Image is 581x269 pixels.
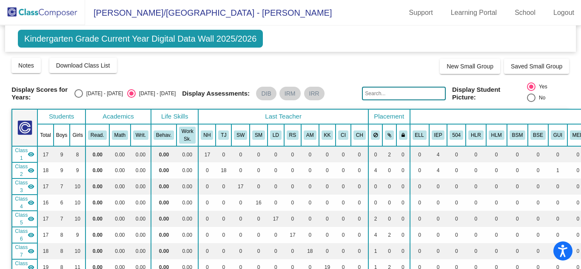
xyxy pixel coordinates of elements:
td: 0 [231,227,250,243]
button: Writ. [133,130,148,140]
td: 0 [319,227,336,243]
td: 0 [351,162,368,178]
td: 0 [336,162,351,178]
td: 0 [319,243,336,259]
td: 0 [216,178,231,195]
td: 0 [396,195,410,211]
th: Basic Skills ELA [528,124,548,146]
td: 0.00 [177,195,198,211]
td: 2 [382,227,396,243]
td: 0 [528,146,548,162]
td: 0 [351,146,368,162]
span: Class 4 [15,195,28,210]
td: 0 [284,146,301,162]
td: 9 [54,162,70,178]
td: Sabrina Mosiondz - Mosiondz IA 4 (ME) [12,195,37,211]
td: 18 [301,243,319,259]
td: 0 [198,178,216,195]
span: Saved Small Group [511,63,562,70]
td: 0 [396,211,410,227]
td: 8 [54,227,70,243]
mat-icon: visibility [28,151,34,158]
td: 0 [336,178,351,195]
td: 0 [351,178,368,195]
td: 0.00 [131,227,151,243]
td: 0.00 [151,211,177,227]
td: 10 [70,195,85,211]
th: Boys [54,124,70,146]
span: New Small Group [447,63,493,70]
td: 0.00 [131,195,151,211]
th: Total [37,124,53,146]
td: 0 [351,243,368,259]
mat-icon: visibility [28,183,34,190]
td: 17 [37,211,53,227]
button: Notes [11,58,41,73]
td: 0 [250,178,268,195]
td: 0 [396,178,410,195]
td: 0 [301,178,319,195]
td: 0 [382,243,396,259]
td: 0 [548,178,567,195]
td: 0.00 [109,243,131,259]
td: 0 [250,146,268,162]
div: Yes [535,83,547,91]
td: 17 [268,211,284,227]
td: 9 [70,162,85,178]
mat-radio-group: Select an option [74,89,176,98]
td: 0 [528,195,548,211]
td: Sydney Wurst - Wurst IA3 [12,178,37,195]
td: 18 [216,162,231,178]
td: 2 [382,146,396,162]
button: IEP [432,130,445,140]
button: New Small Group [440,59,500,74]
td: 0 [284,178,301,195]
button: NH [201,130,213,140]
td: 0 [336,146,351,162]
td: 0 [507,146,528,162]
td: 0 [410,178,429,195]
button: SW [234,130,247,140]
button: 504 [450,130,463,140]
td: 0.00 [109,178,131,195]
mat-icon: visibility [28,215,34,222]
td: 10 [70,211,85,227]
div: No [535,94,545,102]
input: Search... [362,87,446,100]
button: Math [112,130,128,140]
td: 0 [336,227,351,243]
td: 0 [410,211,429,227]
th: Placement [368,109,410,124]
td: 0 [466,227,486,243]
td: 0 [216,195,231,211]
td: 0.00 [109,146,131,162]
td: 0.00 [85,146,109,162]
td: 0 [447,146,466,162]
th: Sydney Wurst [231,124,250,146]
th: Taylor Johnson [216,124,231,146]
td: 0 [284,195,301,211]
td: 0 [447,195,466,211]
td: 0 [268,195,284,211]
td: 0 [268,178,284,195]
td: 0 [466,195,486,211]
mat-icon: visibility [28,199,34,206]
td: 0 [268,227,284,243]
td: 0 [548,211,567,227]
td: 0 [466,211,486,227]
a: School [508,6,542,20]
button: SM [252,130,265,140]
td: 17 [37,146,53,162]
a: Support [402,6,440,20]
td: 17 [284,227,301,243]
td: 0.00 [131,178,151,195]
td: 1 [548,162,567,178]
button: HLR [468,130,484,140]
td: 4 [429,162,447,178]
th: Basic Skills Math [507,124,528,146]
td: 0 [486,227,507,243]
td: 0 [268,146,284,162]
button: BSE [530,130,546,140]
span: Display Student Picture: [452,86,525,101]
td: 0 [351,195,368,211]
